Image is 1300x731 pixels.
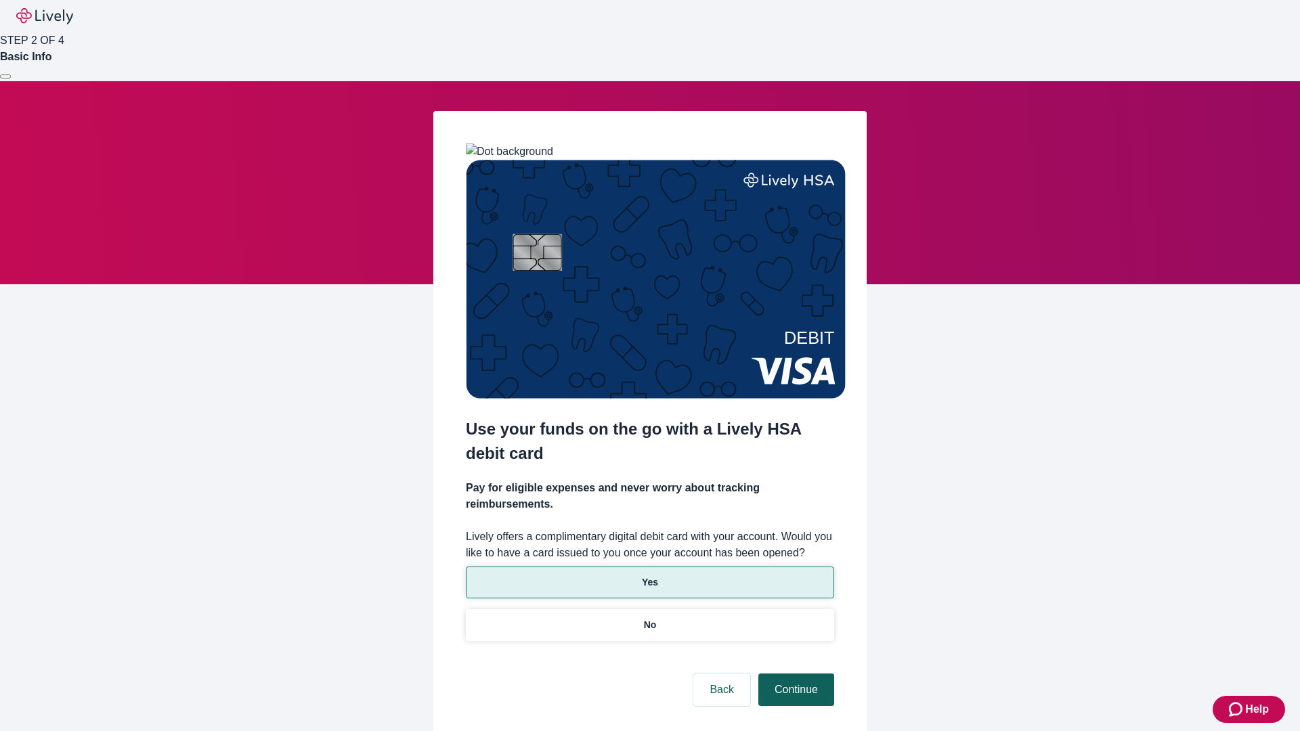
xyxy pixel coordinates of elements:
[642,575,658,590] p: Yes
[1245,701,1269,717] span: Help
[466,529,834,561] label: Lively offers a complimentary digital debit card with your account. Would you like to have a card...
[758,673,834,706] button: Continue
[466,609,834,641] button: No
[1213,696,1285,723] button: Zendesk support iconHelp
[1229,701,1245,717] svg: Zendesk support icon
[466,480,834,512] h4: Pay for eligible expenses and never worry about tracking reimbursements.
[693,673,750,706] button: Back
[466,567,834,598] button: Yes
[466,417,834,466] h2: Use your funds on the go with a Lively HSA debit card
[466,143,553,160] img: Dot background
[466,160,846,399] img: Debit card
[16,8,73,24] img: Lively
[644,618,657,632] p: No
